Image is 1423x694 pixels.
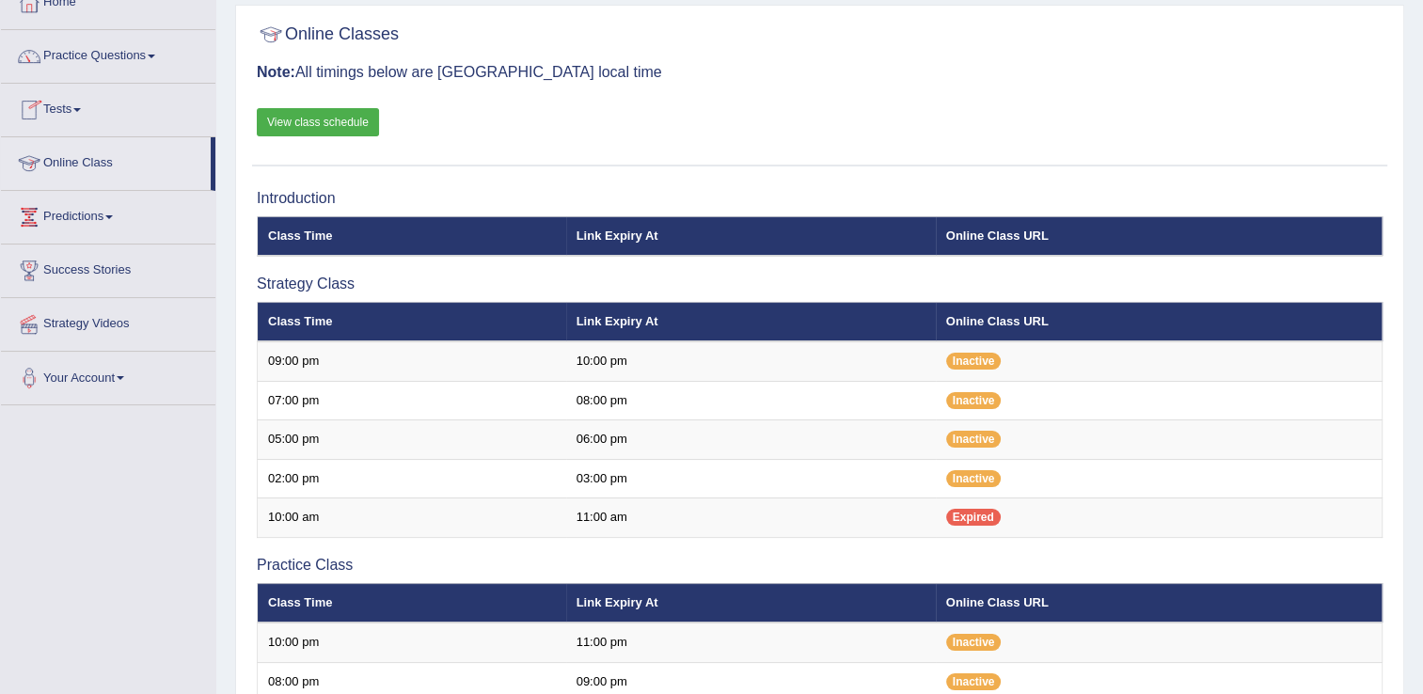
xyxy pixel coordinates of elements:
[1,352,215,399] a: Your Account
[566,459,936,498] td: 03:00 pm
[1,244,215,292] a: Success Stories
[1,298,215,345] a: Strategy Videos
[946,353,1002,370] span: Inactive
[1,137,211,184] a: Online Class
[946,673,1002,690] span: Inactive
[257,21,399,49] h2: Online Classes
[258,420,566,460] td: 05:00 pm
[936,583,1383,623] th: Online Class URL
[566,583,936,623] th: Link Expiry At
[257,276,1383,292] h3: Strategy Class
[258,623,566,662] td: 10:00 pm
[257,108,379,136] a: View class schedule
[258,583,566,623] th: Class Time
[566,420,936,460] td: 06:00 pm
[566,341,936,381] td: 10:00 pm
[946,431,1002,448] span: Inactive
[1,84,215,131] a: Tests
[566,381,936,420] td: 08:00 pm
[258,459,566,498] td: 02:00 pm
[1,191,215,238] a: Predictions
[566,498,936,538] td: 11:00 am
[946,470,1002,487] span: Inactive
[936,302,1383,341] th: Online Class URL
[258,302,566,341] th: Class Time
[258,341,566,381] td: 09:00 pm
[257,190,1383,207] h3: Introduction
[257,64,1383,81] h3: All timings below are [GEOGRAPHIC_DATA] local time
[258,216,566,256] th: Class Time
[257,557,1383,574] h3: Practice Class
[1,30,215,77] a: Practice Questions
[566,216,936,256] th: Link Expiry At
[566,623,936,662] td: 11:00 pm
[566,302,936,341] th: Link Expiry At
[258,381,566,420] td: 07:00 pm
[257,64,295,80] b: Note:
[946,509,1001,526] span: Expired
[946,392,1002,409] span: Inactive
[258,498,566,538] td: 10:00 am
[936,216,1383,256] th: Online Class URL
[946,634,1002,651] span: Inactive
